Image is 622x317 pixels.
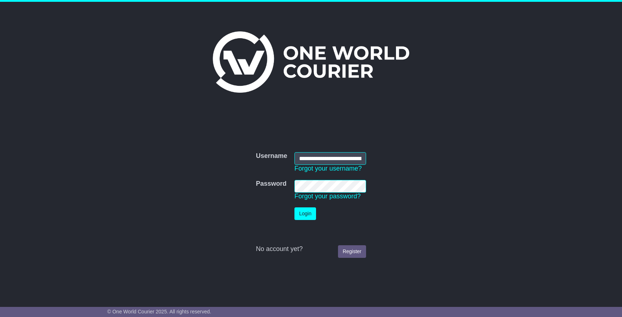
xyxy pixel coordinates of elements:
[294,207,316,220] button: Login
[256,152,287,160] label: Username
[294,193,361,200] a: Forgot your password?
[107,309,211,314] span: © One World Courier 2025. All rights reserved.
[256,180,287,188] label: Password
[213,31,409,93] img: One World
[338,245,366,258] a: Register
[294,165,362,172] a: Forgot your username?
[256,245,366,253] div: No account yet?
